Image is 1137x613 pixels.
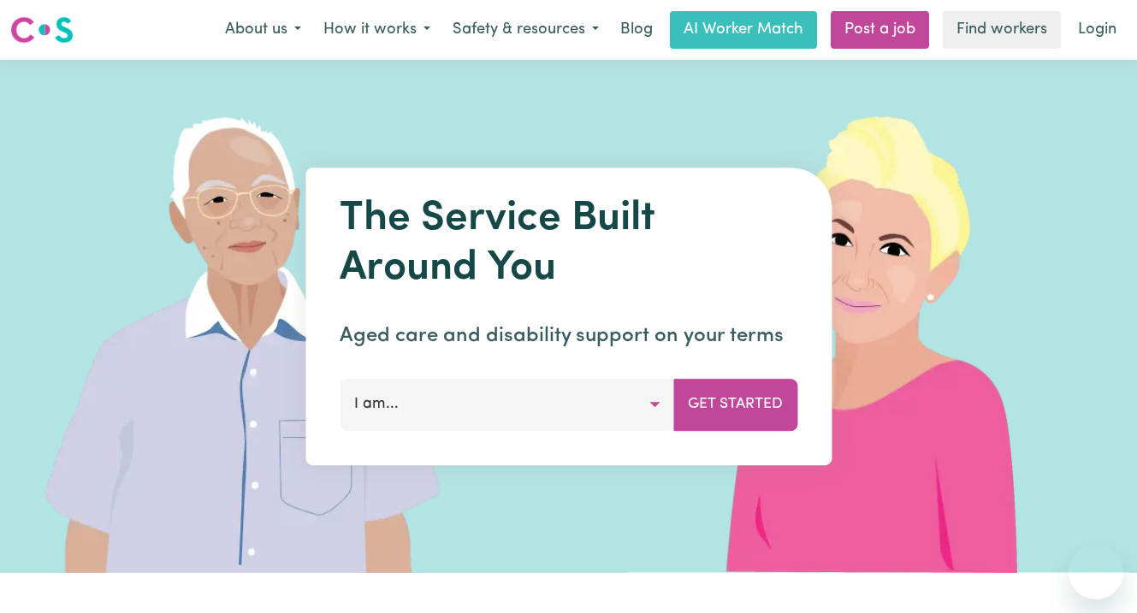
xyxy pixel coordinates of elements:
[1069,545,1123,599] iframe: Button to launch messaging window
[831,11,929,49] a: Post a job
[340,321,797,351] p: Aged care and disability support on your terms
[673,379,797,430] button: Get Started
[10,10,74,50] a: Careseekers logo
[10,15,74,45] img: Careseekers logo
[1068,11,1127,49] a: Login
[214,12,312,48] button: About us
[340,195,797,293] h1: The Service Built Around You
[943,11,1061,49] a: Find workers
[340,379,674,430] button: I am...
[670,11,817,49] a: AI Worker Match
[441,12,610,48] button: Safety & resources
[312,12,441,48] button: How it works
[610,11,663,49] a: Blog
